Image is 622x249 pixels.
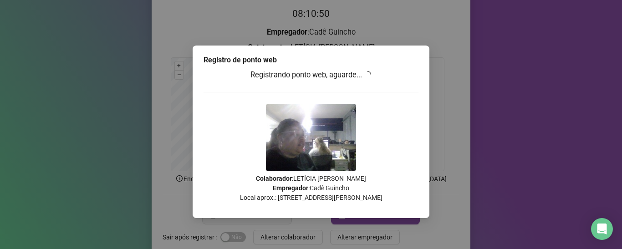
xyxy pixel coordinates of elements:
h3: Registrando ponto web, aguarde... [204,69,418,81]
strong: Colaborador [256,175,292,182]
img: 9k= [266,104,356,171]
span: loading [363,70,373,80]
strong: Empregador [273,184,308,192]
p: : LETÍCIA [PERSON_NAME] : Cadê Guincho Local aprox.: [STREET_ADDRESS][PERSON_NAME] [204,174,418,203]
div: Registro de ponto web [204,55,418,66]
div: Open Intercom Messenger [591,218,613,240]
